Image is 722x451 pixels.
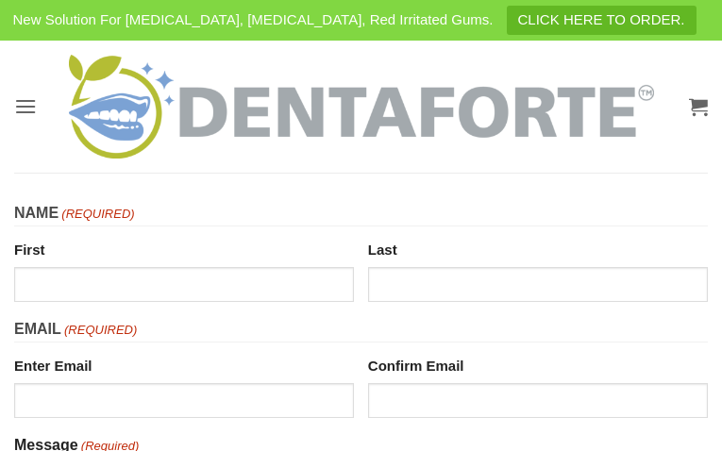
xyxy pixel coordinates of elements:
[14,350,354,377] label: Enter Email
[14,317,708,342] legend: Email
[507,6,697,35] a: CLICK HERE TO ORDER.
[14,201,708,226] legend: Name
[69,55,654,159] img: DENTAFORTE™
[368,234,708,261] label: Last
[368,350,708,377] label: Confirm Email
[62,321,137,341] span: (Required)
[60,205,135,225] span: (Required)
[689,86,708,127] a: View cart
[14,234,354,261] label: First
[14,83,37,129] a: Menu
